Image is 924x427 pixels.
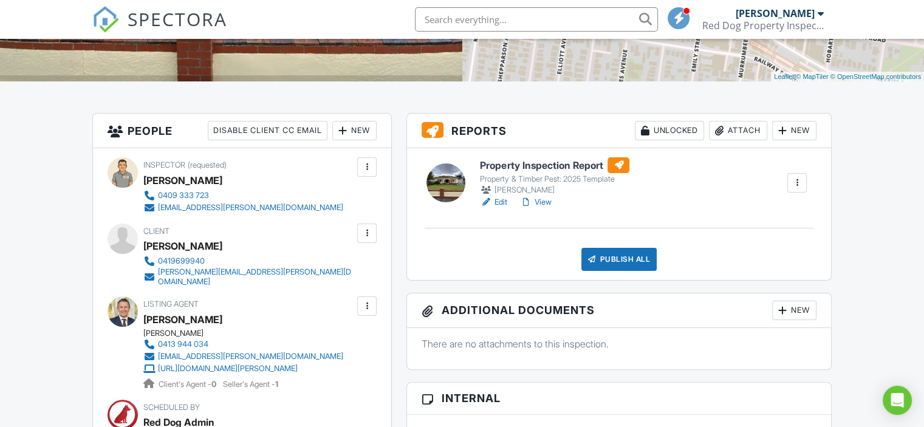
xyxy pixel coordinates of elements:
[771,72,924,82] div: |
[143,363,343,375] a: [URL][DOMAIN_NAME][PERSON_NAME]
[143,350,343,363] a: [EMAIL_ADDRESS][PERSON_NAME][DOMAIN_NAME]
[480,157,629,173] h6: Property Inspection Report
[158,364,298,374] div: [URL][DOMAIN_NAME][PERSON_NAME]
[143,267,354,287] a: [PERSON_NAME][EMAIL_ADDRESS][PERSON_NAME][DOMAIN_NAME]
[407,383,831,414] h3: Internal
[480,157,629,196] a: Property Inspection Report Property & Timber Pest: 2025 Template [PERSON_NAME]
[709,121,767,140] div: Attach
[635,121,704,140] div: Unlocked
[143,403,200,412] span: Scheduled By
[143,190,343,202] a: 0409 333 723
[736,7,815,19] div: [PERSON_NAME]
[93,114,391,148] h3: People
[158,203,343,213] div: [EMAIL_ADDRESS][PERSON_NAME][DOMAIN_NAME]
[158,352,343,361] div: [EMAIL_ADDRESS][PERSON_NAME][DOMAIN_NAME]
[480,184,629,196] div: [PERSON_NAME]
[158,340,208,349] div: 0413 944 034
[702,19,824,32] div: Red Dog Property Inspections
[92,6,119,33] img: The Best Home Inspection Software - Spectora
[772,121,816,140] div: New
[143,237,222,255] div: [PERSON_NAME]
[332,121,377,140] div: New
[158,256,205,266] div: 0419699940
[774,73,794,80] a: Leaflet
[415,7,658,32] input: Search everything...
[128,6,227,32] span: SPECTORA
[208,121,327,140] div: Disable Client CC Email
[883,386,912,415] div: Open Intercom Messenger
[211,380,216,389] strong: 0
[143,160,185,169] span: Inspector
[158,191,209,200] div: 0409 333 723
[275,380,278,389] strong: 1
[407,114,831,148] h3: Reports
[581,248,657,271] div: Publish All
[480,196,507,208] a: Edit
[188,160,227,169] span: (requested)
[92,16,227,42] a: SPECTORA
[143,338,343,350] a: 0413 944 034
[480,174,629,184] div: Property & Timber Pest: 2025 Template
[158,267,354,287] div: [PERSON_NAME][EMAIL_ADDRESS][PERSON_NAME][DOMAIN_NAME]
[143,299,199,309] span: Listing Agent
[143,171,222,190] div: [PERSON_NAME]
[159,380,218,389] span: Client's Agent -
[519,196,551,208] a: View
[143,310,222,329] a: [PERSON_NAME]
[143,202,343,214] a: [EMAIL_ADDRESS][PERSON_NAME][DOMAIN_NAME]
[143,255,354,267] a: 0419699940
[830,73,921,80] a: © OpenStreetMap contributors
[422,337,816,350] p: There are no attachments to this inspection.
[796,73,829,80] a: © MapTiler
[223,380,278,389] span: Seller's Agent -
[407,293,831,328] h3: Additional Documents
[143,227,169,236] span: Client
[772,301,816,320] div: New
[143,329,353,338] div: [PERSON_NAME]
